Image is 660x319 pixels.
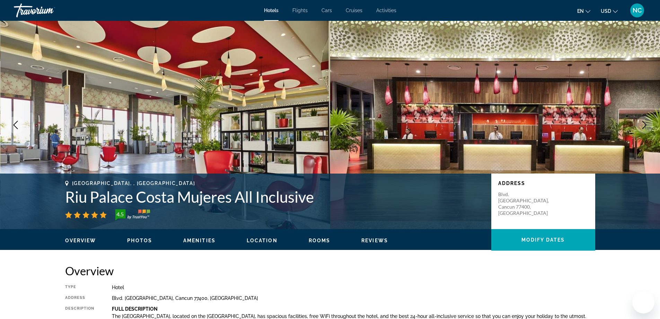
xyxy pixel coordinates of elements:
span: USD [601,8,611,14]
p: Address [498,181,588,186]
div: Blvd. [GEOGRAPHIC_DATA], Cancun 77400, [GEOGRAPHIC_DATA] [112,295,595,301]
button: User Menu [628,3,646,18]
a: Hotels [264,8,279,13]
button: Rooms [309,237,331,244]
h2: Overview [65,264,595,278]
button: Change language [577,6,590,16]
button: Modify Dates [491,229,595,251]
img: TrustYou guest rating badge [115,209,150,220]
div: Type [65,285,95,290]
a: Cruises [346,8,362,13]
button: Reviews [361,237,388,244]
a: Travorium [14,1,83,19]
div: 4.5 [113,210,127,218]
button: Overview [65,237,96,244]
p: Blvd. [GEOGRAPHIC_DATA], Cancun 77400, [GEOGRAPHIC_DATA] [498,191,554,216]
b: Full Description [112,306,158,312]
button: Previous image [7,116,24,134]
button: Photos [127,237,152,244]
button: Change currency [601,6,618,16]
div: Address [65,295,95,301]
span: en [577,8,584,14]
div: Hotel [112,285,595,290]
a: Flights [292,8,308,13]
span: NC [633,7,642,14]
button: Amenities [183,237,215,244]
span: [GEOGRAPHIC_DATA], , [GEOGRAPHIC_DATA] [72,181,195,186]
a: Cars [322,8,332,13]
span: Modify Dates [521,237,565,243]
button: Location [247,237,278,244]
iframe: Button to launch messaging window [632,291,654,313]
h1: Riu Palace Costa Mujeres All Inclusive [65,188,484,206]
a: Activities [376,8,396,13]
button: Next image [636,116,653,134]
